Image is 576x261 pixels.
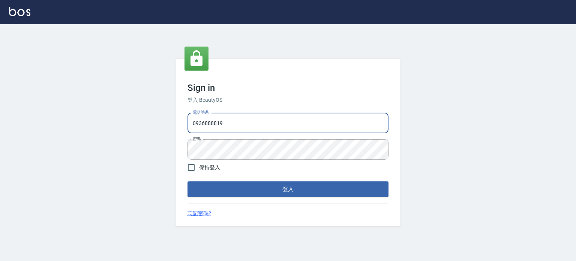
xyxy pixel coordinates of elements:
[187,83,388,93] h3: Sign in
[199,164,220,172] span: 保持登入
[9,7,30,16] img: Logo
[187,210,211,217] a: 忘記密碼?
[187,181,388,197] button: 登入
[193,136,201,142] label: 密碼
[193,110,208,115] label: 電話號碼
[187,96,388,104] h6: 登入 BeautyOS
